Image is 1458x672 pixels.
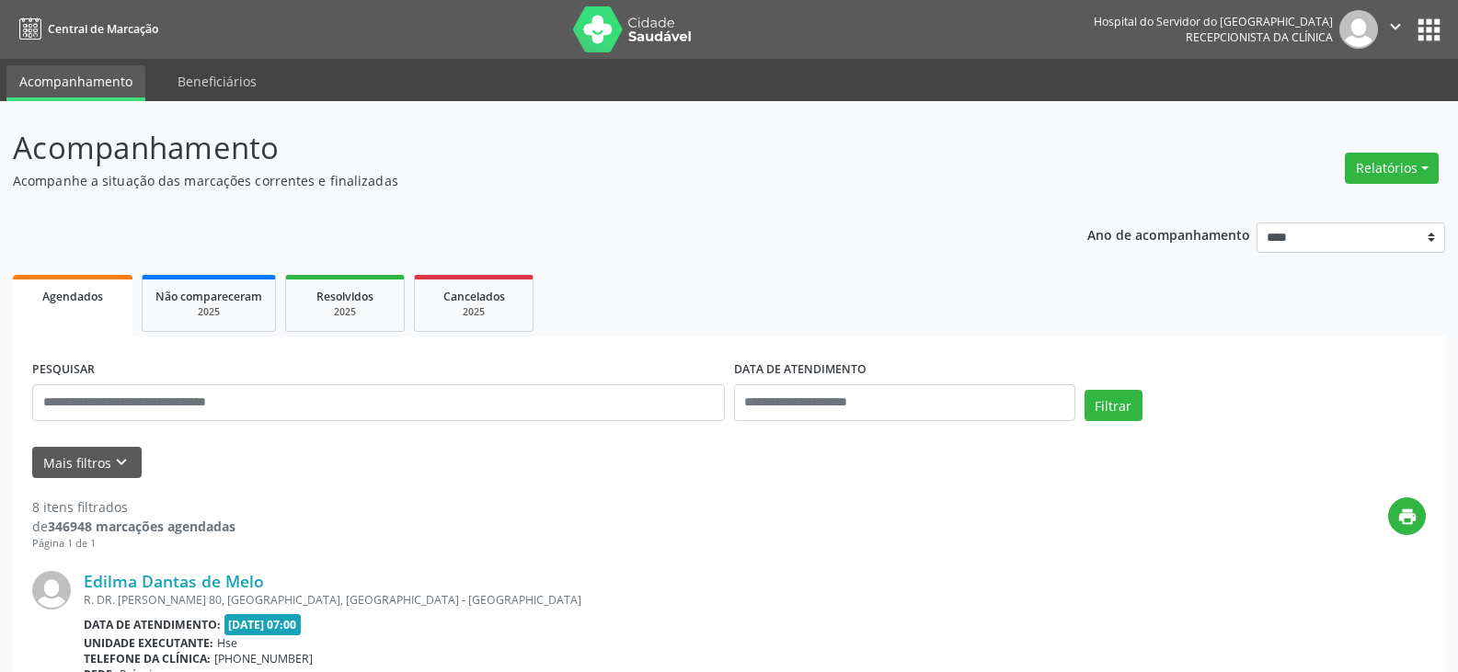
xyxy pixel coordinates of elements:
[13,14,158,44] a: Central de Marcação
[32,356,95,384] label: PESQUISAR
[299,305,391,319] div: 2025
[1397,507,1418,527] i: print
[84,571,264,591] a: Edilma Dantas de Melo
[1087,222,1250,245] p: Ano de acompanhamento
[32,517,235,536] div: de
[443,289,505,304] span: Cancelados
[428,305,520,319] div: 2025
[48,518,235,535] strong: 346948 marcações agendadas
[6,65,145,101] a: Acompanhamento
[84,651,211,666] b: Telefone da clínica:
[32,447,142,479] button: Mais filtroskeyboard_arrow_down
[1413,14,1445,46] button: apps
[84,635,213,651] b: Unidade executante:
[84,617,221,632] b: Data de atendimento:
[111,452,132,473] i: keyboard_arrow_down
[1085,390,1142,421] button: Filtrar
[13,171,1016,190] p: Acompanhe a situação das marcações correntes e finalizadas
[1385,17,1406,37] i: 
[155,289,262,304] span: Não compareceram
[32,497,235,517] div: 8 itens filtrados
[32,536,235,552] div: Página 1 de 1
[1388,497,1426,535] button: print
[48,21,158,37] span: Central de Marcação
[1345,153,1439,184] button: Relatórios
[84,592,1150,608] div: R. DR. [PERSON_NAME] 80, [GEOGRAPHIC_DATA], [GEOGRAPHIC_DATA] - [GEOGRAPHIC_DATA]
[155,305,262,319] div: 2025
[214,651,313,666] span: [PHONE_NUMBER]
[42,289,103,304] span: Agendados
[1339,10,1378,49] img: img
[13,125,1016,171] p: Acompanhamento
[217,635,237,651] span: Hse
[316,289,373,304] span: Resolvidos
[224,614,302,635] span: [DATE] 07:00
[32,571,71,609] img: img
[1186,29,1333,45] span: Recepcionista da clínica
[734,356,867,384] label: DATA DE ATENDIMENTO
[1378,10,1413,49] button: 
[165,65,270,97] a: Beneficiários
[1094,14,1333,29] div: Hospital do Servidor do [GEOGRAPHIC_DATA]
